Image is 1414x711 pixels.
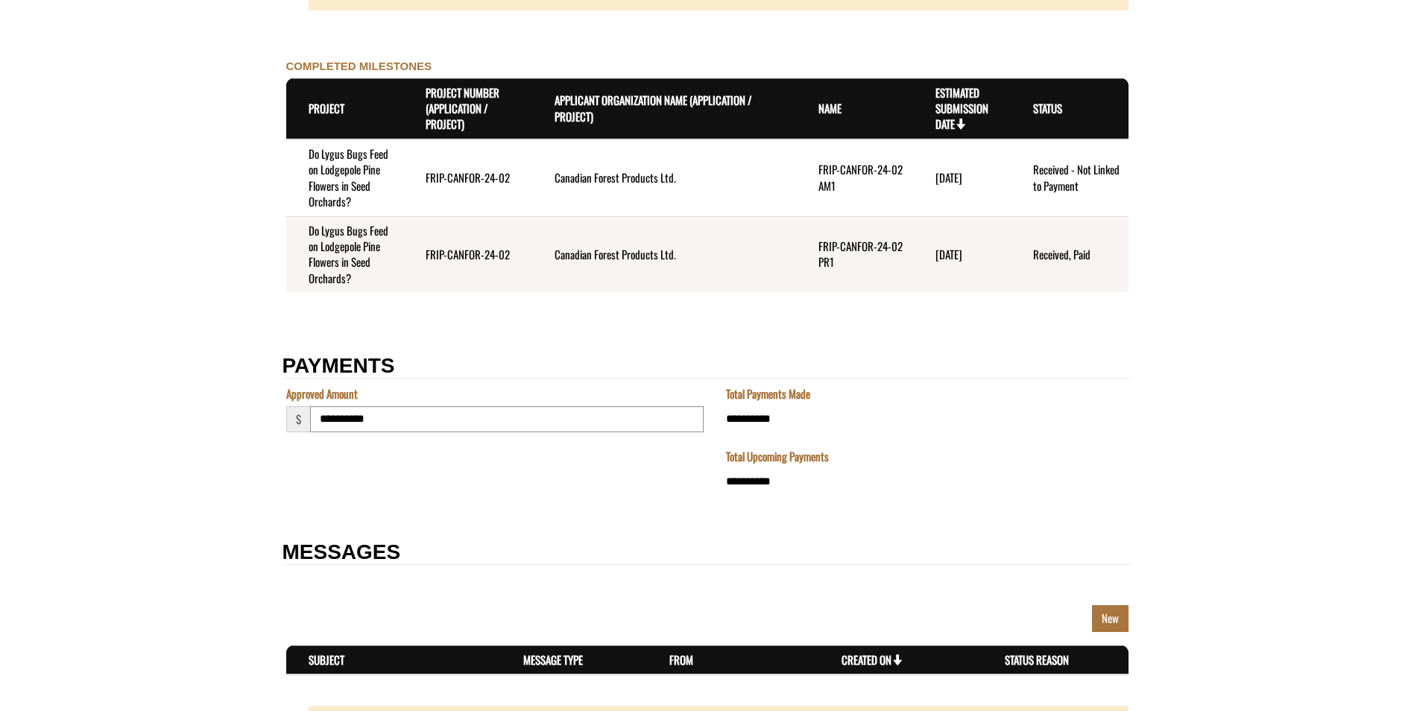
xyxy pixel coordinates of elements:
[935,169,962,186] time: [DATE]
[286,386,358,402] label: Approved Amount
[283,355,1132,379] h2: PAYMENTS
[913,139,1011,216] td: 3/14/2025
[726,386,810,402] label: Total Payments Made
[286,216,403,292] td: Do Lygus Bugs Feed on Lodgepole Pine Flowers in Seed Orchards?
[1092,605,1129,631] a: New
[403,216,532,292] td: FRIP-CANFOR-24-02
[1011,216,1128,292] td: Received, Paid
[669,651,693,668] a: From
[4,68,138,84] a: FRIP Final Report - Template.docx
[555,92,752,124] a: Applicant Organization Name (Application / Project)
[523,651,583,668] a: Message Type
[726,449,829,464] label: Total Upcoming Payments
[286,406,310,432] span: $
[4,119,15,135] div: ---
[1099,645,1128,674] th: Actions
[722,386,1132,511] fieldset: Section
[796,139,913,216] td: FRIP-CANFOR-24-02 AM1
[818,100,842,116] a: Name
[286,58,432,74] label: COMPLETED MILESTONES
[309,651,344,668] a: Subject
[913,216,1011,292] td: 4/11/2024
[842,651,903,668] a: Created On
[935,246,962,262] time: [DATE]
[286,139,403,216] td: Do Lygus Bugs Feed on Lodgepole Pine Flowers in Seed Orchards?
[309,100,344,116] a: Project
[4,101,88,117] label: File field for users to download amendment request template
[532,139,796,216] td: Canadian Forest Products Ltd.
[283,541,1132,565] h2: MESSAGES
[1011,139,1128,216] td: Received - Not Linked to Payment
[532,216,796,292] td: Canadian Forest Products Ltd.
[935,84,988,133] a: Estimated Submission Date
[403,139,532,216] td: FRIP-CANFOR-24-02
[1033,100,1062,116] a: Status
[283,386,707,448] fieldset: Section
[1005,651,1069,668] a: Status Reason
[796,216,913,292] td: FRIP-CANFOR-24-02 PR1
[426,84,499,133] a: Project Number (Application / Project)
[4,17,157,34] a: FRIP Progress Report - Template .docx
[4,51,119,66] label: Final Reporting Template File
